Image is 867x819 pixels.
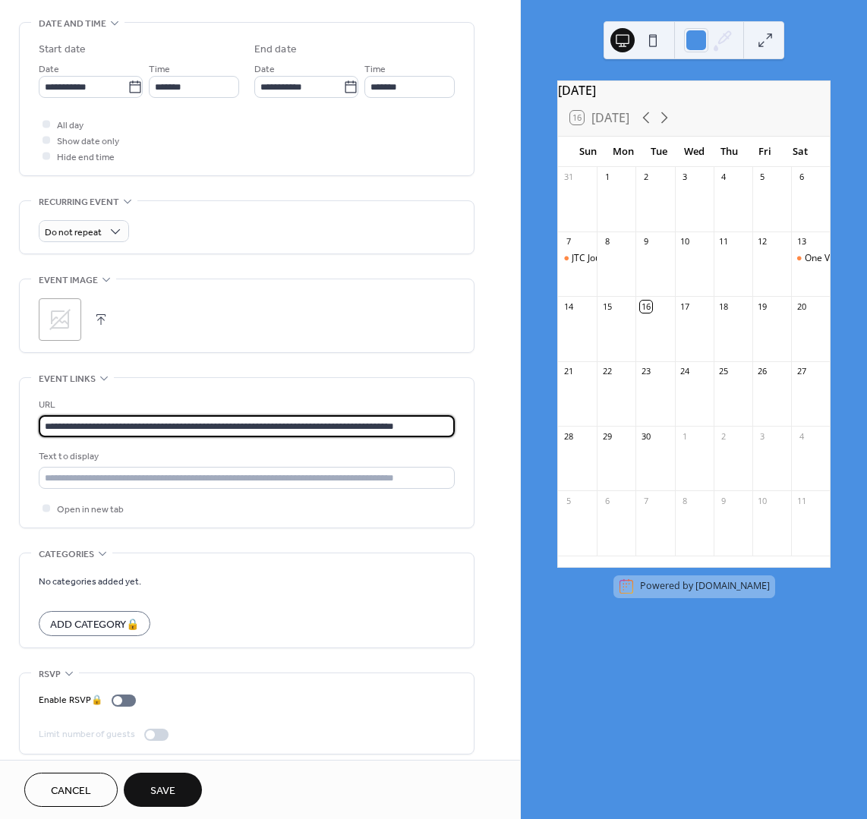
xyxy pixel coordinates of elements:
[718,366,730,377] div: 25
[757,236,768,247] div: 12
[640,495,651,506] div: 7
[718,430,730,442] div: 2
[601,495,613,506] div: 6
[558,81,830,99] div: [DATE]
[606,137,642,167] div: Mon
[254,61,275,77] span: Date
[791,252,830,265] div: One Voice, Many Echoes: The Second Annual Robeson in Peekskill Commemoration
[640,301,651,312] div: 16
[796,430,807,442] div: 4
[601,301,613,312] div: 15
[640,172,651,183] div: 2
[24,773,118,807] button: Cancel
[558,252,597,265] div: JTC Journey to Harlem Walking Tour
[39,298,81,341] div: ;
[796,495,807,506] div: 11
[757,301,768,312] div: 19
[676,137,712,167] div: Wed
[718,236,730,247] div: 11
[601,366,613,377] div: 22
[718,495,730,506] div: 9
[563,301,574,312] div: 14
[51,783,91,799] span: Cancel
[149,61,170,77] span: Time
[39,547,94,562] span: Categories
[757,430,768,442] div: 3
[718,301,730,312] div: 18
[39,42,86,58] div: Start date
[572,252,722,265] div: JTC Journey to Harlem Walking Tour
[640,366,651,377] div: 23
[150,783,175,799] span: Save
[679,172,691,183] div: 3
[39,726,135,742] div: Limit number of guests
[57,118,84,134] span: All day
[39,61,59,77] span: Date
[695,580,770,593] a: [DOMAIN_NAME]
[39,666,61,682] span: RSVP
[711,137,747,167] div: Thu
[45,224,102,241] span: Do not repeat
[679,301,691,312] div: 17
[782,137,818,167] div: Sat
[570,137,606,167] div: Sun
[640,580,770,593] div: Powered by
[601,172,613,183] div: 1
[641,137,676,167] div: Tue
[39,371,96,387] span: Event links
[563,495,574,506] div: 5
[640,430,651,442] div: 30
[679,430,691,442] div: 1
[124,773,202,807] button: Save
[39,397,452,413] div: URL
[757,366,768,377] div: 26
[563,172,574,183] div: 31
[718,172,730,183] div: 4
[57,150,115,165] span: Hide end time
[640,236,651,247] div: 9
[563,366,574,377] div: 21
[563,430,574,442] div: 28
[679,366,691,377] div: 24
[601,430,613,442] div: 29
[39,194,119,210] span: Recurring event
[796,366,807,377] div: 27
[757,495,768,506] div: 10
[679,495,691,506] div: 8
[57,134,119,150] span: Show date only
[57,502,124,518] span: Open in new tab
[39,272,98,288] span: Event image
[796,236,807,247] div: 13
[679,236,691,247] div: 10
[796,301,807,312] div: 20
[757,172,768,183] div: 5
[747,137,783,167] div: Fri
[364,61,386,77] span: Time
[563,236,574,247] div: 7
[601,236,613,247] div: 8
[39,16,106,32] span: Date and time
[796,172,807,183] div: 6
[39,574,141,590] span: No categories added yet.
[254,42,297,58] div: End date
[39,449,452,465] div: Text to display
